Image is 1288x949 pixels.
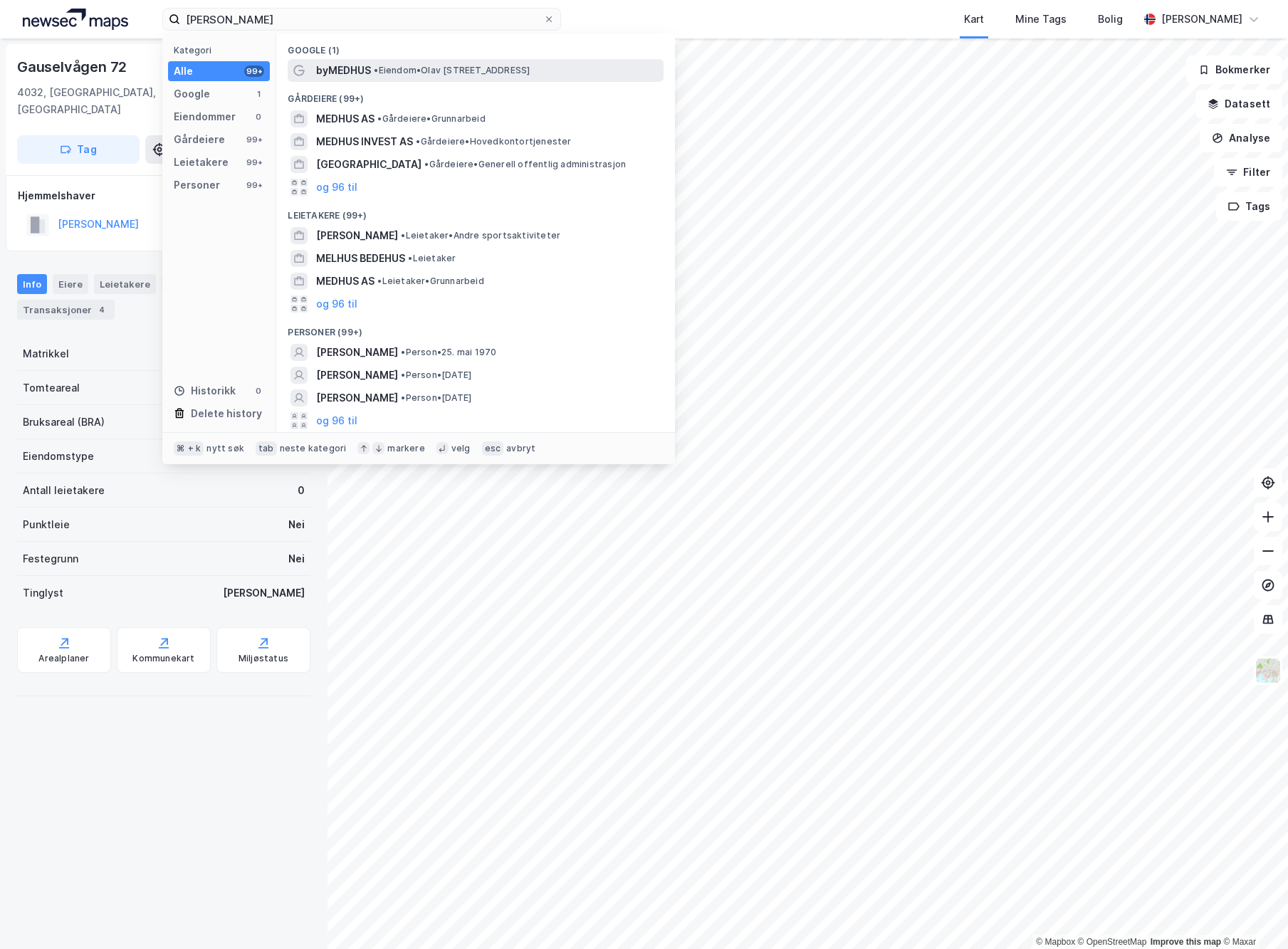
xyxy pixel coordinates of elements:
img: Z [1255,657,1282,684]
input: Søk på adresse, matrikkel, gårdeiere, leietakere eller personer [180,9,543,30]
span: • [374,65,378,75]
span: Leietaker • Grunnarbeid [377,276,483,287]
div: 99+ [244,65,264,77]
span: Person • [DATE] [401,392,471,404]
div: Festegrunn [23,550,78,567]
div: tab [256,441,277,456]
div: 4032, [GEOGRAPHIC_DATA], [GEOGRAPHIC_DATA] [17,84,201,118]
span: • [377,113,382,124]
span: [PERSON_NAME] [316,367,398,384]
img: logo.a4113a55bc3d86da70a041830d287a7e.svg [23,9,128,30]
span: • [416,136,420,147]
span: MEDHUS AS [316,273,375,290]
div: Leietakere [94,274,156,294]
span: [PERSON_NAME] [316,389,398,407]
span: Eiendom • Olav [STREET_ADDRESS] [374,65,530,76]
span: • [401,347,405,357]
button: Datasett [1195,90,1282,118]
span: byMEDHUS [316,62,371,79]
div: Nei [288,516,305,533]
span: Gårdeiere • Hovedkontortjenester [416,136,571,147]
span: Leietaker • Andre sportsaktiviteter [401,230,560,241]
iframe: Chat Widget [1217,881,1288,949]
div: Tinglyst [23,584,63,602]
div: nytt søk [206,443,244,454]
a: Mapbox [1036,937,1075,947]
span: Gårdeiere • Grunnarbeid [377,113,485,125]
a: OpenStreetMap [1078,937,1147,947]
div: Google (1) [276,33,675,59]
div: Kontrollprogram for chat [1217,881,1288,949]
span: [GEOGRAPHIC_DATA] [316,156,422,173]
button: Tags [1216,192,1282,221]
div: Kommunekart [132,653,194,664]
div: Miljøstatus [239,653,288,664]
div: velg [451,443,471,454]
div: Leietakere [174,154,229,171]
span: [PERSON_NAME] [316,227,398,244]
div: Tomteareal [23,379,80,397]
div: 0 [298,482,305,499]
div: Eiendomstype [23,448,94,465]
div: 0 [253,111,264,122]
span: • [424,159,429,169]
div: Personer [174,177,220,194]
button: og 96 til [316,179,357,196]
div: 99+ [244,157,264,168]
span: • [401,369,405,380]
span: Person • [DATE] [401,369,471,381]
div: Gauselvågen 72 [17,56,130,78]
div: 0 [253,385,264,397]
div: 4 [95,303,109,317]
div: Transaksjoner [17,300,115,320]
div: Datasett [162,274,215,294]
span: Person • 25. mai 1970 [401,347,496,358]
div: Hjemmelshaver [18,187,310,204]
div: Google [174,85,210,103]
div: 1 [253,88,264,100]
div: Bruksareal (BRA) [23,414,105,431]
button: Bokmerker [1186,56,1282,84]
span: Gårdeiere • Generell offentlig administrasjon [424,159,626,170]
div: [PERSON_NAME] [1161,11,1242,28]
div: Personer (99+) [276,315,675,341]
button: Tag [17,135,140,164]
button: Analyse [1200,124,1282,152]
div: Nei [288,550,305,567]
span: • [401,392,405,403]
div: Arealplaner [38,653,89,664]
div: Eiere [53,274,88,294]
div: neste kategori [280,443,347,454]
div: Delete history [191,405,262,422]
span: • [377,276,382,286]
span: [PERSON_NAME] [316,344,398,361]
div: Gårdeiere (99+) [276,82,675,108]
span: Leietaker [408,253,456,264]
button: og 96 til [316,412,357,429]
div: esc [482,441,504,456]
div: Historikk [174,382,236,399]
span: MEDHUS INVEST AS [316,133,413,150]
span: MEDHUS AS [316,110,375,127]
div: Matrikkel [23,345,69,362]
button: og 96 til [316,295,357,313]
div: 99+ [244,179,264,191]
div: avbryt [506,443,535,454]
span: • [401,230,405,241]
div: Alle [174,63,193,80]
span: MELHUS BEDEHUS [316,250,405,267]
div: markere [387,443,424,454]
div: Info [17,274,47,294]
div: [PERSON_NAME] [223,584,305,602]
div: Kart [964,11,984,28]
div: Punktleie [23,516,70,533]
div: Gårdeiere [174,131,225,148]
div: Mine Tags [1015,11,1067,28]
a: Improve this map [1151,937,1221,947]
div: Eiendommer [174,108,236,125]
div: Bolig [1098,11,1123,28]
div: Antall leietakere [23,482,105,499]
span: • [408,253,412,263]
button: Filter [1214,158,1282,187]
div: ⌘ + k [174,441,204,456]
